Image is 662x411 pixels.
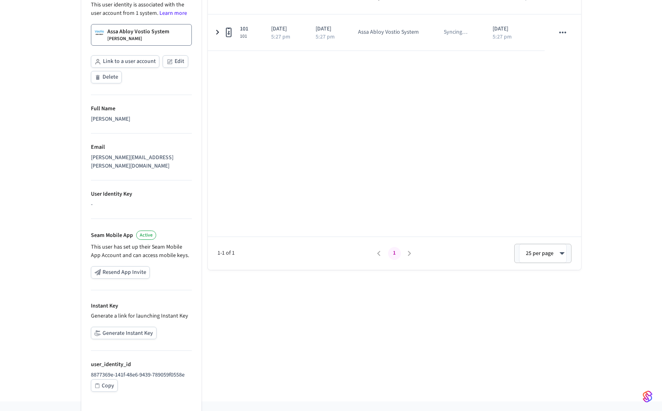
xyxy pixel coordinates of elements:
[91,312,192,320] p: Generate a link for launching Instant Key
[91,327,157,339] button: Generate Instant Key
[493,25,535,33] p: [DATE]
[102,381,114,391] div: Copy
[91,379,118,392] button: Copy
[493,34,512,40] p: 5:27 pm
[107,36,142,42] p: [PERSON_NAME]
[91,71,122,83] button: Delete
[91,243,192,260] p: This user has set up their Seam Mobile App Account and can access mobile keys.
[163,55,188,68] button: Edit
[91,1,192,18] p: This user identity is associated with the user account from 1 system.
[95,28,104,37] img: Assa Abloy Vostio Logo
[519,244,567,263] div: 25 per page
[316,25,338,33] p: [DATE]
[240,33,248,40] span: 101
[316,34,335,40] p: 5:27 pm
[91,143,192,152] p: Email
[140,232,153,239] span: Active
[388,247,401,260] button: page 1
[91,231,133,240] p: Seam Mobile App
[91,105,192,113] p: Full Name
[444,28,467,36] p: Syncing …
[91,371,192,379] p: 8877369e-141f-48e6-9439-789059f0558e
[91,360,192,369] p: user_identity_id
[91,115,192,124] div: [PERSON_NAME]
[91,200,192,209] div: -
[91,24,192,46] a: Assa Abloy Vostio System[PERSON_NAME]
[91,190,192,198] p: User Identity Key
[240,25,248,33] span: 101
[107,28,169,36] p: Assa Abloy Vostio System
[358,28,419,36] div: Assa Abloy Vostio System
[271,34,290,40] p: 5:27 pm
[91,302,192,310] p: Instant Key
[271,25,297,33] p: [DATE]
[643,390,652,403] img: SeamLogoGradient.69752ec5.svg
[91,55,159,68] button: Link to a user account
[91,154,192,170] div: [PERSON_NAME][EMAIL_ADDRESS][PERSON_NAME][DOMAIN_NAME]
[372,247,417,260] nav: pagination navigation
[159,9,187,17] a: Learn more
[91,266,150,279] button: Resend App Invite
[217,249,372,257] span: 1-1 of 1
